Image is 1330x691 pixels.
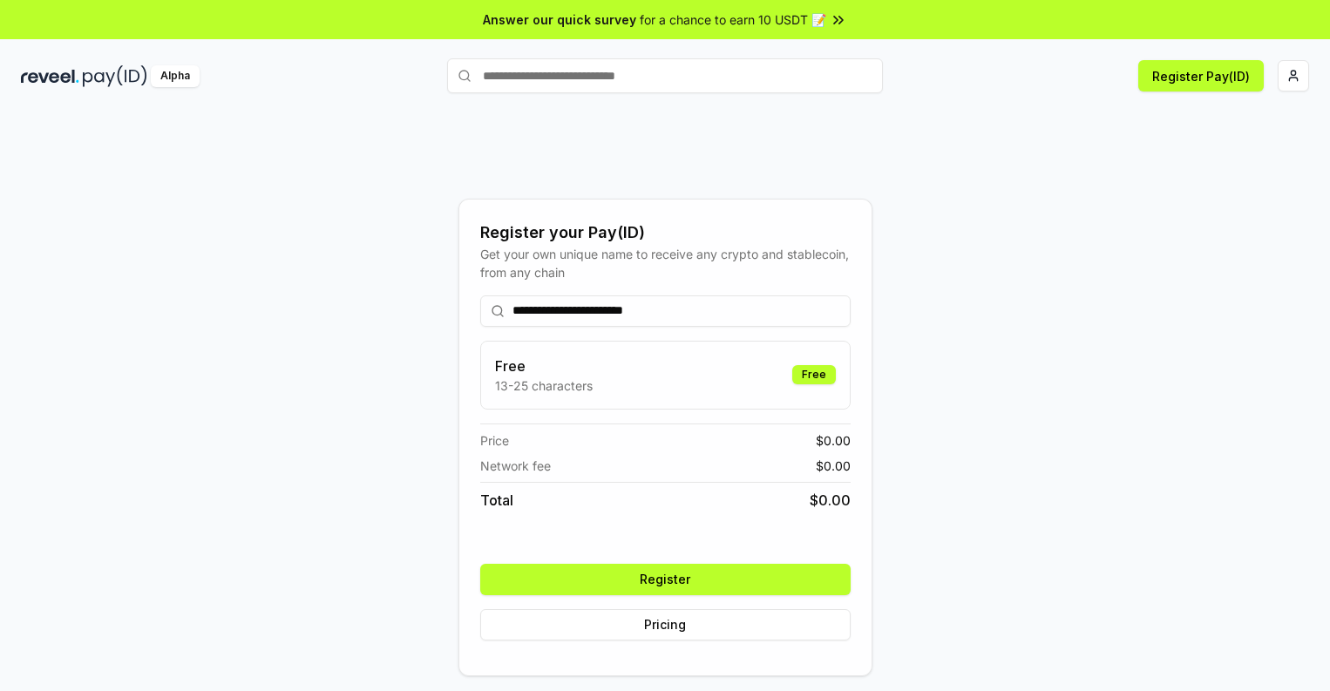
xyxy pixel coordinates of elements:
[83,65,147,87] img: pay_id
[480,564,851,595] button: Register
[810,490,851,511] span: $ 0.00
[21,65,79,87] img: reveel_dark
[151,65,200,87] div: Alpha
[816,431,851,450] span: $ 0.00
[480,245,851,281] div: Get your own unique name to receive any crypto and stablecoin, from any chain
[480,490,513,511] span: Total
[480,220,851,245] div: Register your Pay(ID)
[480,609,851,640] button: Pricing
[480,457,551,475] span: Network fee
[816,457,851,475] span: $ 0.00
[480,431,509,450] span: Price
[495,356,593,376] h3: Free
[792,365,836,384] div: Free
[1138,60,1264,91] button: Register Pay(ID)
[640,10,826,29] span: for a chance to earn 10 USDT 📝
[495,376,593,395] p: 13-25 characters
[483,10,636,29] span: Answer our quick survey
